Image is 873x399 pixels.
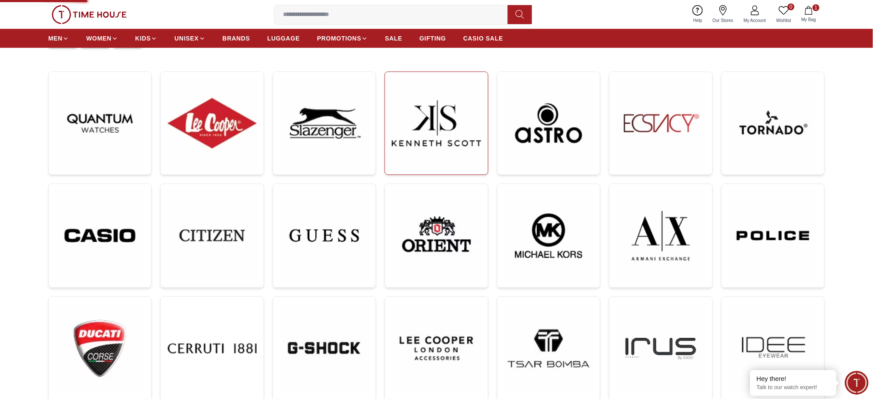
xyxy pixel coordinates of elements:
[729,191,817,281] img: ...
[771,3,796,25] a: 0Wishlist
[267,31,300,46] a: LUGGAGE
[419,34,446,43] span: GIFTING
[280,79,369,168] img: ...
[392,79,481,168] img: ...
[267,34,300,43] span: LUGGAGE
[845,371,869,395] div: Chat Widget
[757,384,830,391] p: Talk to our watch expert!
[616,79,705,168] img: ...
[773,17,795,24] span: Wishlist
[385,34,402,43] span: SALE
[174,34,199,43] span: UNISEX
[317,34,361,43] span: PROMOTIONS
[616,191,705,281] img: ...
[708,3,739,25] a: Our Stores
[709,17,737,24] span: Our Stores
[56,304,144,393] img: ...
[690,17,706,24] span: Help
[757,374,830,383] div: Hey there!
[56,191,144,281] img: ...
[392,304,481,393] img: ...
[86,34,112,43] span: WOMEN
[729,304,817,393] img: ...
[419,31,446,46] a: GIFTING
[223,31,250,46] a: BRANDS
[788,3,795,10] span: 0
[729,79,817,168] img: ...
[52,5,127,24] img: ...
[56,79,144,168] img: ...
[688,3,708,25] a: Help
[385,31,402,46] a: SALE
[168,79,256,168] img: ...
[504,79,593,168] img: ...
[616,304,705,393] img: ...
[168,191,256,280] img: ...
[796,4,821,25] button: 1My Bag
[463,34,503,43] span: CASIO SALE
[223,34,250,43] span: BRANDS
[798,16,820,23] span: My Bag
[504,304,593,393] img: ...
[813,4,820,11] span: 1
[504,191,593,281] img: ...
[48,34,62,43] span: MEN
[392,191,481,281] img: ...
[86,31,118,46] a: WOMEN
[317,31,368,46] a: PROMOTIONS
[740,17,770,24] span: My Account
[168,304,256,393] img: ...
[135,31,157,46] a: KIDS
[174,31,205,46] a: UNISEX
[463,31,503,46] a: CASIO SALE
[280,191,369,281] img: ...
[135,34,151,43] span: KIDS
[48,31,69,46] a: MEN
[280,304,369,393] img: ...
